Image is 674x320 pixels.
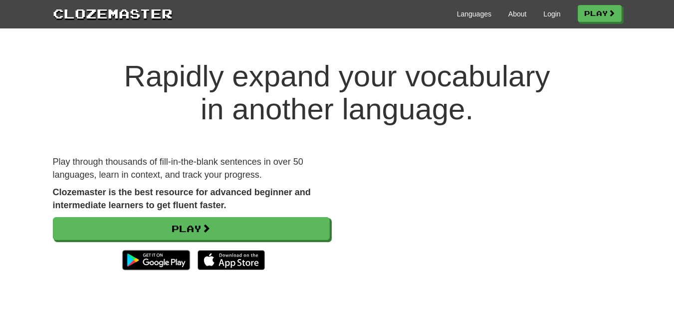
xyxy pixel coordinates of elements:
a: Login [543,9,560,19]
p: Play through thousands of fill-in-the-blank sentences in over 50 languages, learn in context, and... [53,156,330,181]
img: Download_on_the_App_Store_Badge_US-UK_135x40-25178aeef6eb6b83b96f5f2d004eda3bffbb37122de64afbaef7... [198,250,265,270]
a: About [508,9,527,19]
a: Languages [457,9,491,19]
a: Clozemaster [53,4,173,22]
img: Get it on Google Play [117,245,195,275]
a: Play [578,5,622,22]
a: Play [53,217,330,240]
strong: Clozemaster is the best resource for advanced beginner and intermediate learners to get fluent fa... [53,187,311,210]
